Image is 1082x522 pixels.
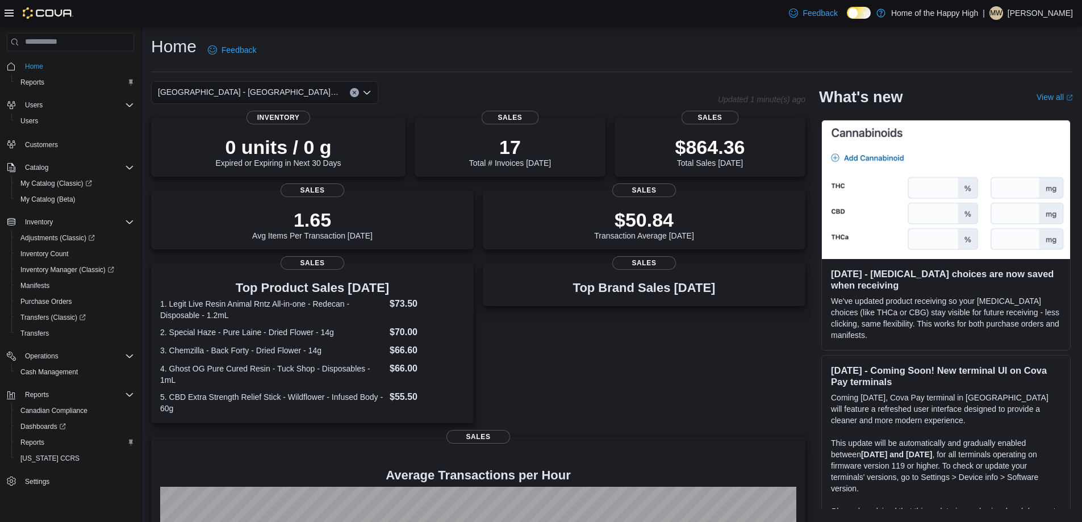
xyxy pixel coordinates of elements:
[362,88,371,97] button: Open list of options
[990,6,1002,20] span: MW
[20,475,54,488] a: Settings
[469,136,551,168] div: Total # Invoices [DATE]
[252,208,373,231] p: 1.65
[2,58,139,74] button: Home
[2,136,139,152] button: Customers
[216,136,341,158] p: 0 units / 0 g
[819,88,903,106] h2: What's new
[216,136,341,168] div: Expired or Expiring in Next 30 Days
[160,391,385,414] dt: 5. CBD Extra Strength Relief Stick - Wildflower - Infused Body - 60g
[2,387,139,403] button: Reports
[16,76,134,89] span: Reports
[25,163,48,172] span: Catalog
[20,454,80,463] span: [US_STATE] CCRS
[983,6,985,20] p: |
[20,161,53,174] button: Catalog
[16,263,134,277] span: Inventory Manager (Classic)
[25,62,43,71] span: Home
[11,191,139,207] button: My Catalog (Beta)
[16,311,90,324] a: Transfers (Classic)
[20,179,92,188] span: My Catalog (Classic)
[11,176,139,191] a: My Catalog (Classic)
[2,214,139,230] button: Inventory
[16,114,134,128] span: Users
[16,404,92,417] a: Canadian Compliance
[11,74,139,90] button: Reports
[390,390,465,404] dd: $55.50
[675,136,745,158] p: $864.36
[16,452,134,465] span: Washington CCRS
[20,249,69,258] span: Inventory Count
[151,35,197,58] h1: Home
[20,137,134,151] span: Customers
[350,88,359,97] button: Clear input
[784,2,842,24] a: Feedback
[469,136,551,158] p: 17
[2,97,139,113] button: Users
[23,7,73,19] img: Cova
[831,268,1061,291] h3: [DATE] - [MEDICAL_DATA] choices are now saved when receiving
[16,420,70,433] a: Dashboards
[20,215,57,229] button: Inventory
[1008,6,1073,20] p: [PERSON_NAME]
[20,349,134,363] span: Operations
[16,436,134,449] span: Reports
[20,265,114,274] span: Inventory Manager (Classic)
[16,263,119,277] a: Inventory Manager (Classic)
[16,327,53,340] a: Transfers
[16,114,43,128] a: Users
[20,116,38,126] span: Users
[16,193,80,206] a: My Catalog (Beta)
[16,177,134,190] span: My Catalog (Classic)
[989,6,1003,20] div: Matthew Willison
[482,111,539,124] span: Sales
[20,438,44,447] span: Reports
[247,111,310,124] span: Inventory
[25,390,49,399] span: Reports
[160,327,385,338] dt: 2. Special Haze - Pure Laine - Dried Flower - 14g
[203,39,261,61] a: Feedback
[446,430,510,444] span: Sales
[20,388,53,402] button: Reports
[20,388,134,402] span: Reports
[20,329,49,338] span: Transfers
[390,344,465,357] dd: $66.60
[160,298,385,321] dt: 1. Legit Live Resin Animal Rntz All-in-one - Redecan - Disposable - 1.2mL
[594,208,694,231] p: $50.84
[11,364,139,380] button: Cash Management
[831,392,1061,426] p: Coming [DATE], Cova Pay terminal in [GEOGRAPHIC_DATA] will feature a refreshed user interface des...
[222,44,256,56] span: Feedback
[11,230,139,246] a: Adjustments (Classic)
[682,111,739,124] span: Sales
[281,183,344,197] span: Sales
[11,310,139,325] a: Transfers (Classic)
[20,161,134,174] span: Catalog
[25,101,43,110] span: Users
[11,113,139,129] button: Users
[861,450,932,459] strong: [DATE] and [DATE]
[16,420,134,433] span: Dashboards
[20,422,66,431] span: Dashboards
[16,295,77,308] a: Purchase Orders
[831,365,1061,387] h3: [DATE] - Coming Soon! New terminal UI on Cova Pay terminals
[390,325,465,339] dd: $70.00
[11,278,139,294] button: Manifests
[20,98,134,112] span: Users
[160,345,385,356] dt: 3. Chemzilla - Back Forty - Dried Flower - 14g
[160,363,385,386] dt: 4. Ghost OG Pure Cured Resin - Tuck Shop - Disposables - 1mL
[20,297,72,306] span: Purchase Orders
[20,406,87,415] span: Canadian Compliance
[11,403,139,419] button: Canadian Compliance
[16,247,134,261] span: Inventory Count
[16,436,49,449] a: Reports
[20,349,63,363] button: Operations
[16,311,134,324] span: Transfers (Classic)
[573,281,716,295] h3: Top Brand Sales [DATE]
[16,231,99,245] a: Adjustments (Classic)
[20,60,48,73] a: Home
[16,231,134,245] span: Adjustments (Classic)
[11,246,139,262] button: Inventory Count
[16,177,97,190] a: My Catalog (Classic)
[718,95,805,104] p: Updated 1 minute(s) ago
